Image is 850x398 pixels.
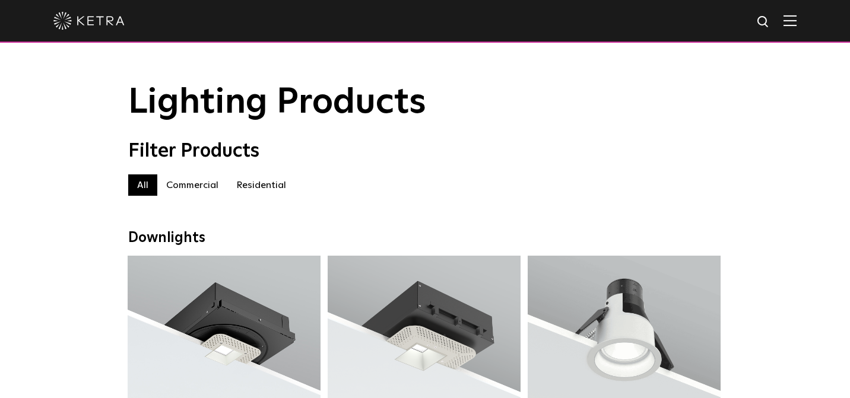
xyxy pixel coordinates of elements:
[128,230,722,247] div: Downlights
[128,174,157,196] label: All
[128,140,722,163] div: Filter Products
[756,15,771,30] img: search icon
[784,15,797,26] img: Hamburger%20Nav.svg
[53,12,125,30] img: ketra-logo-2019-white
[157,174,227,196] label: Commercial
[227,174,295,196] label: Residential
[128,85,426,120] span: Lighting Products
